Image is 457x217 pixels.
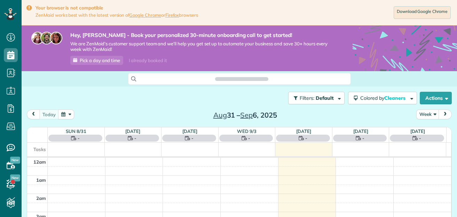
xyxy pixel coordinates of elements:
span: - [362,135,364,142]
span: Sep [240,111,253,119]
strong: Your browser is not compatible [36,5,198,11]
a: Sun 8/31 [66,128,86,134]
strong: Hey, [PERSON_NAME] - Book your personalized 30-minute onboarding call to get started! [70,32,332,39]
h2: 31 – 6, 2025 [202,111,289,119]
span: ZenMaid works best with the latest version of or browsers [36,12,198,18]
a: [DATE] [353,128,368,134]
span: Search ZenMaid… [222,75,261,82]
span: - [305,135,307,142]
a: [DATE] [125,128,140,134]
img: michelle-19f622bdf1676172e81f8f8fba1fb50e276960ebfe0243fe18214015130c80e4.jpg [50,32,62,44]
a: Pick a day and time [70,56,123,65]
span: - [78,135,80,142]
a: Google Chrome [129,12,161,18]
button: Week [416,110,439,119]
img: jorge-587dff0eeaa6aab1f244e6dc62b8924c3b6ad411094392a53c71c6c4a576187d.jpg [40,32,53,44]
a: Wed 9/3 [237,128,257,134]
a: Filters: Default [285,92,345,104]
a: [DATE] [182,128,197,134]
span: 1am [36,177,46,183]
button: prev [27,110,40,119]
span: Aug [213,111,227,119]
span: 2am [36,195,46,201]
span: Default [316,95,334,101]
a: Firefox [165,12,179,18]
button: next [439,110,452,119]
span: - [419,135,421,142]
span: Filters: [300,95,314,101]
span: 12am [33,159,46,165]
span: Cleaners [384,95,407,101]
button: Colored byCleaners [348,92,417,104]
a: Download Google Chrome [394,6,451,19]
img: maria-72a9807cf96188c08ef61303f053569d2e2a8a1cde33d635c8a3ac13582a053d.jpg [31,32,44,44]
button: Filters: Default [288,92,345,104]
div: I already booked it [125,56,171,65]
span: Colored by [360,95,408,101]
span: - [134,135,136,142]
button: today [39,110,59,119]
a: [DATE] [296,128,311,134]
span: Pick a day and time [80,58,120,63]
span: Tasks [33,147,46,152]
span: - [248,135,250,142]
button: Actions [420,92,452,104]
span: New [10,157,20,164]
span: - [191,135,194,142]
span: We are ZenMaid’s customer support team and we’ll help you get set up to automate your business an... [70,41,332,53]
a: [DATE] [410,128,425,134]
